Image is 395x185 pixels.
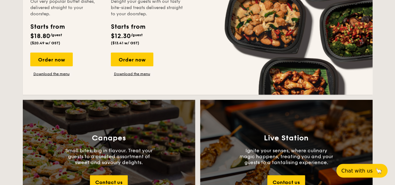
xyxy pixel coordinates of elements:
span: /guest [131,33,143,37]
div: Starts from [111,22,145,32]
span: $18.80 [30,32,50,40]
h3: Canapes [92,134,126,143]
div: Order now [111,53,153,66]
p: Small bites, big in flavour. Treat your guests to a curated assortment of sweet and savoury delig... [62,148,156,165]
a: Download the menu [30,71,73,76]
span: ($20.49 w/ GST) [30,41,60,45]
div: Starts from [30,22,64,32]
button: Chat with us🦙 [336,164,388,178]
a: Download the menu [111,71,153,76]
p: Ignite your senses, where culinary magic happens, treating you and your guests to a tantalising e... [239,148,333,165]
span: 🦙 [375,167,383,174]
span: $12.30 [111,32,131,40]
span: /guest [50,33,62,37]
h3: Live Station [264,134,309,143]
span: Chat with us [341,168,373,174]
div: Order now [30,53,73,66]
span: ($13.41 w/ GST) [111,41,139,45]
